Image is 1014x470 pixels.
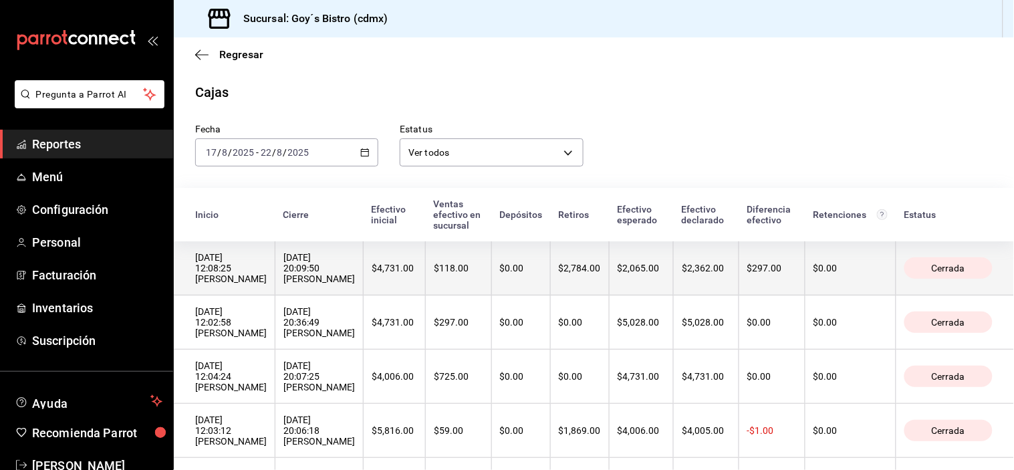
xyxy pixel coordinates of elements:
div: Inicio [195,209,267,220]
input: -- [260,147,272,158]
span: Suscripción [32,332,162,350]
span: Personal [32,233,162,251]
div: Retiros [558,209,601,220]
span: / [228,147,232,158]
div: $4,731.00 [372,263,417,273]
span: Cerrada [926,425,971,436]
div: $4,731.00 [682,371,730,382]
div: $725.00 [434,371,483,382]
div: [DATE] 12:04:24 [PERSON_NAME] [195,360,267,392]
span: - [256,147,259,158]
div: $2,065.00 [618,263,666,273]
div: $0.00 [813,317,888,328]
svg: Total de retenciones de propinas registradas [877,209,888,220]
div: Efectivo inicial [372,204,418,225]
div: $0.00 [813,371,888,382]
div: Estatus [904,209,993,220]
h3: Sucursal: Goy´s Bistro (cdmx) [233,11,388,27]
div: $0.00 [559,371,601,382]
div: $0.00 [813,425,888,436]
div: $4,005.00 [682,425,730,436]
button: Regresar [195,48,263,61]
div: -$1.00 [747,425,797,436]
button: Pregunta a Parrot AI [15,80,164,108]
div: $5,028.00 [618,317,666,328]
input: -- [221,147,228,158]
div: [DATE] 20:09:50 [PERSON_NAME] [283,252,355,284]
div: $0.00 [559,317,601,328]
div: Depósitos [499,209,542,220]
div: Cajas [195,82,229,102]
span: Configuración [32,201,162,219]
input: ---- [232,147,255,158]
div: $0.00 [500,371,542,382]
div: $5,028.00 [682,317,730,328]
span: Ayuda [32,393,145,409]
div: Efectivo esperado [617,204,666,225]
div: Retenciones [813,209,888,220]
label: Fecha [195,125,378,134]
div: [DATE] 20:07:25 [PERSON_NAME] [283,360,355,392]
span: Reportes [32,135,162,153]
div: $0.00 [747,317,797,328]
div: Diferencia efectivo [747,204,797,225]
span: / [272,147,276,158]
div: [DATE] 12:03:12 [PERSON_NAME] [195,415,267,447]
div: Ventas efectivo en sucursal [434,199,484,231]
div: $0.00 [500,263,542,273]
div: $4,731.00 [372,317,417,328]
button: open_drawer_menu [147,35,158,45]
div: Ver todos [400,138,583,166]
div: $1,869.00 [559,425,601,436]
span: Cerrada [926,263,971,273]
div: $2,784.00 [559,263,601,273]
span: Cerrada [926,371,971,382]
div: [DATE] 20:06:18 [PERSON_NAME] [283,415,355,447]
div: [DATE] 20:36:49 [PERSON_NAME] [283,306,355,338]
input: -- [277,147,283,158]
div: $118.00 [434,263,483,273]
div: $297.00 [747,263,797,273]
span: / [217,147,221,158]
div: $0.00 [813,263,888,273]
div: [DATE] 12:08:25 [PERSON_NAME] [195,252,267,284]
div: $4,006.00 [618,425,666,436]
div: Efectivo declarado [682,204,731,225]
div: $4,731.00 [618,371,666,382]
a: Pregunta a Parrot AI [9,97,164,111]
div: $4,006.00 [372,371,417,382]
input: -- [205,147,217,158]
div: $59.00 [434,425,483,436]
div: $2,362.00 [682,263,730,273]
div: $0.00 [500,317,542,328]
div: $5,816.00 [372,425,417,436]
span: Regresar [219,48,263,61]
span: Facturación [32,266,162,284]
span: / [283,147,287,158]
span: Cerrada [926,317,971,328]
div: [DATE] 12:02:58 [PERSON_NAME] [195,306,267,338]
div: $0.00 [747,371,797,382]
span: Pregunta a Parrot AI [36,88,144,102]
span: Inventarios [32,299,162,317]
span: Recomienda Parrot [32,424,162,442]
input: ---- [287,147,310,158]
div: $0.00 [500,425,542,436]
div: Cierre [283,209,356,220]
span: Menú [32,168,162,186]
div: $297.00 [434,317,483,328]
label: Estatus [400,125,583,134]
